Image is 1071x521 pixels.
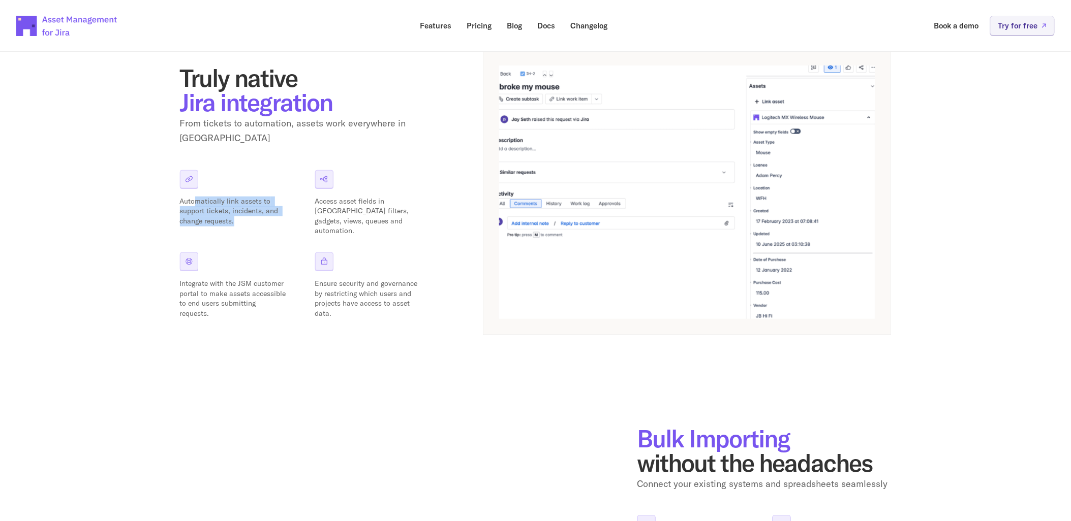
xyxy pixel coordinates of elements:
[420,22,452,29] p: Features
[637,423,790,453] span: Bulk Importing
[564,16,615,36] a: Changelog
[180,197,287,226] p: Automatically link assets to support tickets, incidents, and change requests.
[538,22,556,29] p: Docs
[934,22,979,29] p: Book a demo
[467,22,492,29] p: Pricing
[990,16,1055,36] a: Try for free
[180,87,333,117] span: Jira integration
[413,16,459,36] a: Features
[637,477,892,492] p: Connect your existing systems and spreadsheets seamlessly
[315,197,422,236] p: Access asset fields in [GEOGRAPHIC_DATA] filters, gadgets, views, queues and automation.
[180,116,434,146] p: From tickets to automation, assets work everywhere in [GEOGRAPHIC_DATA]
[499,66,875,319] img: App
[927,16,986,36] a: Book a demo
[180,279,287,318] p: Integrate with the JSM customer portal to make assets accessible to end users submitting requests.
[500,16,530,36] a: Blog
[180,66,434,114] h2: Truly native
[315,279,422,318] p: Ensure security and governance by restricting which users and projects have access to asset data.
[460,16,499,36] a: Pricing
[637,426,892,475] h2: without the headaches
[531,16,563,36] a: Docs
[571,22,608,29] p: Changelog
[507,22,523,29] p: Blog
[998,22,1038,29] p: Try for free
